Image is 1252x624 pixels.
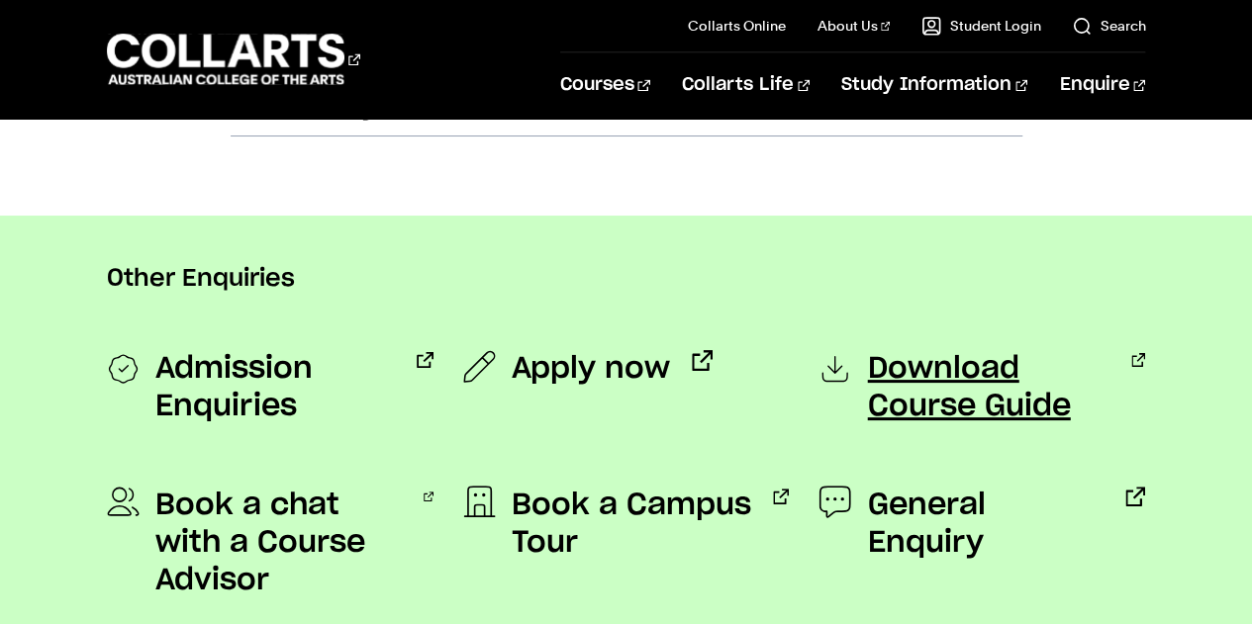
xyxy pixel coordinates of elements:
a: General Enquiry [819,487,1145,562]
a: Admission Enquiries [107,350,433,425]
span: Book a chat with a Course Advisor [155,487,402,599]
p: Other Enquiries [107,263,1146,295]
a: Collarts Life [682,52,810,118]
span: Apply now [512,350,670,388]
a: About Us [818,16,891,36]
span: General Enquiry [867,487,1104,562]
a: Courses [560,52,650,118]
a: Apply now [463,350,713,388]
a: Book a chat with a Course Advisor [107,487,433,599]
span: Book a Campus Tour [512,487,752,562]
div: Go to homepage [107,31,360,87]
a: Study Information [841,52,1027,118]
span: Download Course Guide [867,350,1109,425]
a: Search [1072,16,1145,36]
a: Download Course Guide [819,350,1145,425]
span: Admission Enquiries [155,350,396,425]
a: Student Login [921,16,1040,36]
a: Enquire [1059,52,1145,118]
a: Collarts Online [688,16,786,36]
a: Book a Campus Tour [463,487,790,562]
